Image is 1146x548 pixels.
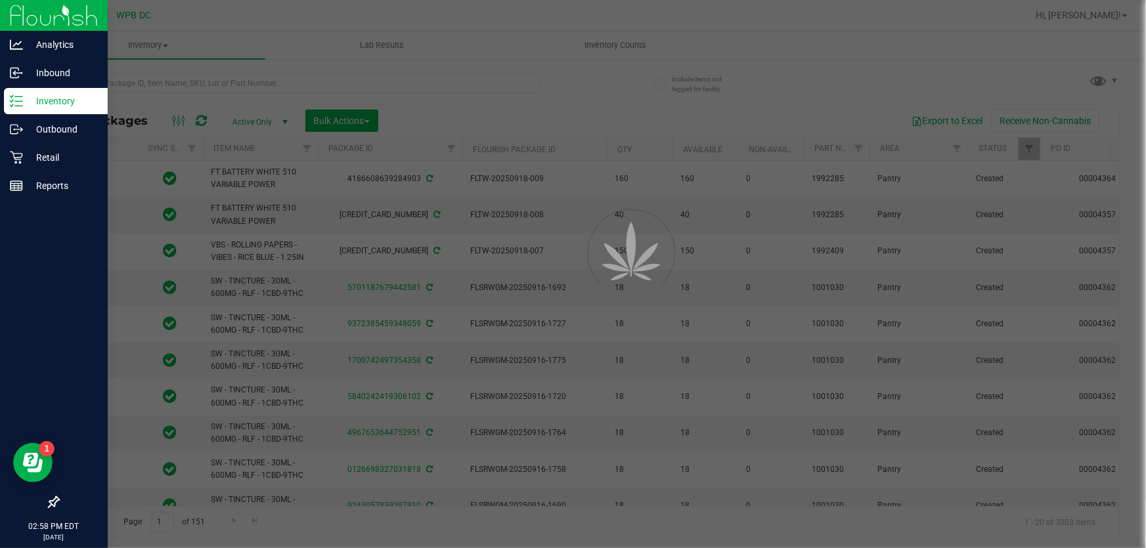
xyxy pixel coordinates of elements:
[23,178,102,194] p: Reports
[23,121,102,137] p: Outbound
[23,37,102,53] p: Analytics
[23,150,102,165] p: Retail
[10,179,23,192] inline-svg: Reports
[23,93,102,109] p: Inventory
[10,151,23,164] inline-svg: Retail
[10,123,23,136] inline-svg: Outbound
[39,441,55,457] iframe: Resource center unread badge
[10,38,23,51] inline-svg: Analytics
[10,66,23,79] inline-svg: Inbound
[23,65,102,81] p: Inbound
[6,532,102,542] p: [DATE]
[6,520,102,532] p: 02:58 PM EDT
[13,443,53,482] iframe: Resource center
[10,95,23,108] inline-svg: Inventory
